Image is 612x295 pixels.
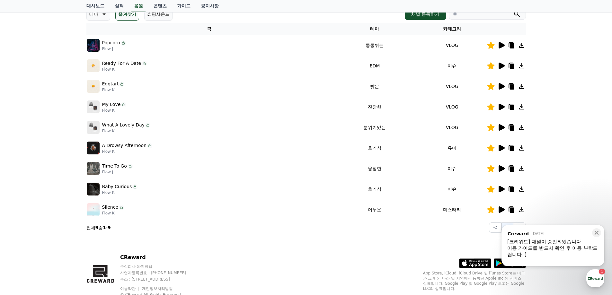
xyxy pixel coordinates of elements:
[102,46,126,51] p: Flow J
[418,138,487,158] td: 유머
[418,97,487,117] td: VLOG
[89,10,98,19] p: 테마
[87,203,100,216] img: music
[142,286,173,291] a: 개인정보처리방침
[87,121,100,134] img: music
[87,80,100,93] img: music
[120,277,199,282] p: 주소 : [STREET_ADDRESS]
[95,225,99,230] strong: 9
[87,39,100,52] img: music
[418,76,487,97] td: VLOG
[489,222,501,233] button: <
[418,179,487,199] td: 이슈
[102,163,127,169] p: Time To Go
[332,76,418,97] td: 밝은
[144,8,173,21] button: 쇼핑사운드
[332,158,418,179] td: 웅장한
[102,183,132,190] p: Baby Curious
[102,190,138,195] p: Flow K
[102,211,124,216] p: Flow K
[102,81,119,87] p: Eggtart
[418,23,487,35] th: 카테고리
[332,179,418,199] td: 호기심
[87,183,100,195] img: music
[102,108,127,113] p: Flow K
[86,224,111,231] p: 전체 중 -
[65,203,67,208] span: 1
[332,35,418,56] td: 통통튀는
[418,117,487,138] td: VLOG
[102,39,120,46] p: Popcorn
[418,56,487,76] td: 이슈
[99,213,107,218] span: 설정
[20,213,24,218] span: 홈
[120,270,199,275] p: 사업자등록번호 : [PHONE_NUMBER]
[332,117,418,138] td: 분위기있는
[120,264,199,269] p: 주식회사 와이피랩
[513,222,526,233] button: >
[83,204,123,220] a: 설정
[418,35,487,56] td: VLOG
[86,8,110,21] button: 테마
[102,204,118,211] p: Silence
[86,23,332,35] th: 곡
[332,23,418,35] th: 테마
[332,199,418,220] td: 어두운
[87,142,100,154] img: music
[102,142,147,149] p: A Drowsy Afternoon
[332,138,418,158] td: 호기심
[87,162,100,175] img: music
[120,254,199,261] p: CReward
[102,60,141,67] p: Ready For A Date
[418,199,487,220] td: 미스터리
[102,87,125,92] p: Flow K
[120,286,140,291] a: 이용약관
[405,8,446,20] button: 채널 등록하기
[423,271,526,291] p: App Store, iCloud, iCloud Drive 및 iTunes Store는 미국과 그 밖의 나라 및 지역에서 등록된 Apple Inc.의 서비스 상표입니다. Goo...
[102,128,151,134] p: Flow K
[42,204,83,220] a: 1대화
[103,225,106,230] strong: 1
[418,158,487,179] td: 이슈
[102,101,121,108] p: My Love
[2,204,42,220] a: 홈
[102,122,145,128] p: What A Lovely Day
[87,100,100,113] img: music
[332,56,418,76] td: EDM
[102,149,153,154] p: Flow K
[332,97,418,117] td: 잔잔한
[59,213,67,219] span: 대화
[501,222,513,233] button: 1
[115,8,139,21] button: 즐겨찾기
[87,59,100,72] img: music
[102,169,133,175] p: Flow J
[108,225,111,230] strong: 9
[102,67,147,72] p: Flow K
